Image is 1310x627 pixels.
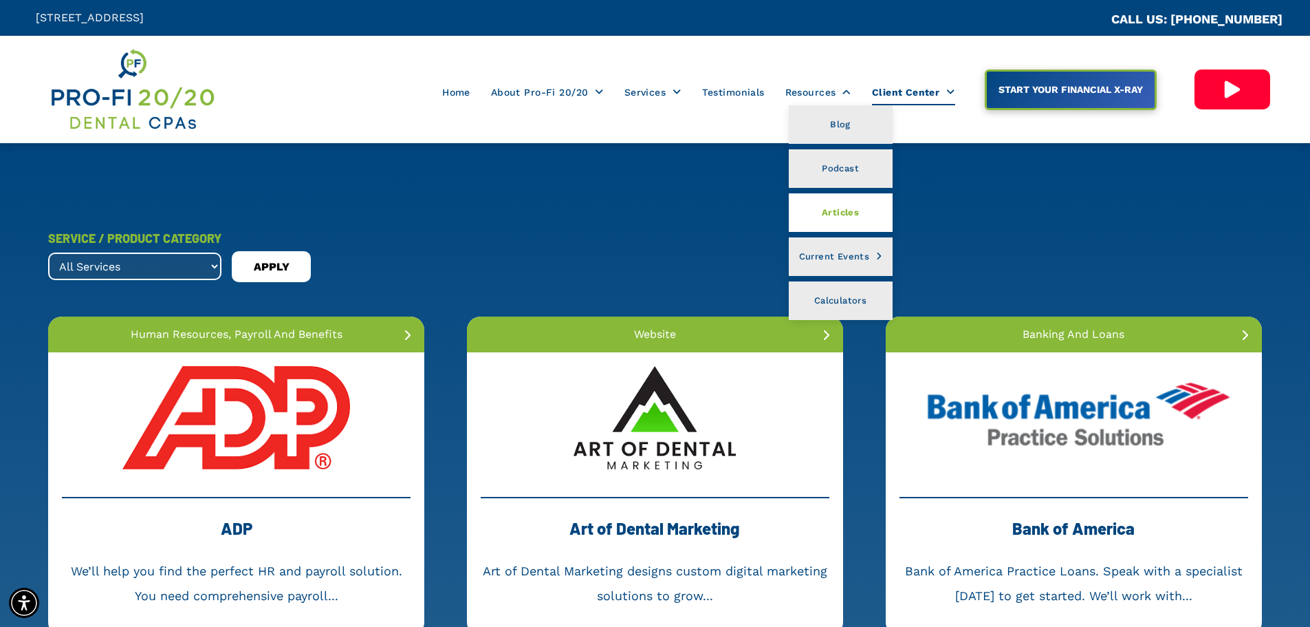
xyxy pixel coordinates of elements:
div: Accessibility Menu [9,588,39,618]
a: Calculators [789,281,893,320]
div: SERVICE / PRODUCT CATEGORY [48,226,221,251]
a: About Pro-Fi 20/20 [481,79,614,105]
a: START YOUR FINANCIAL X-RAY [985,70,1157,110]
span: START YOUR FINANCIAL X-RAY [994,77,1148,102]
span: CA::CALLC [1053,13,1111,26]
a: Home [432,79,481,105]
a: Services [614,79,692,105]
a: CALL US: [PHONE_NUMBER] [1111,12,1282,26]
span: Articles [822,204,859,222]
span: Calculators [814,292,866,310]
div: Art of Dental Marketing designs custom digital marketing solutions to grow... [481,559,829,608]
a: Blog [789,105,893,144]
div: ADP [62,512,411,559]
div: Bank of America [899,512,1248,559]
span: Blog [830,116,851,134]
div: Art of Dental Marketing [481,512,829,559]
a: Articles [789,193,893,232]
a: Testimonials [692,79,775,105]
span: Current Events [799,248,882,266]
span: Resources [785,79,851,105]
span: [STREET_ADDRESS] [36,11,144,24]
a: Podcast [789,149,893,188]
img: Get Dental CPA Consulting, Bookkeeping, & Bank Loans [49,46,215,133]
a: Current Events [789,237,893,276]
a: Client Center [862,79,965,105]
span: Podcast [822,160,859,178]
div: Bank of America Practice Loans. Speak with a specialist [DATE] to get started. We’ll work with... [899,559,1248,608]
span: APPLY [254,256,290,278]
a: Resources [775,79,862,105]
div: We’ll help you find the perfect HR and payroll solution. You need comprehensive payroll... [62,559,411,608]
